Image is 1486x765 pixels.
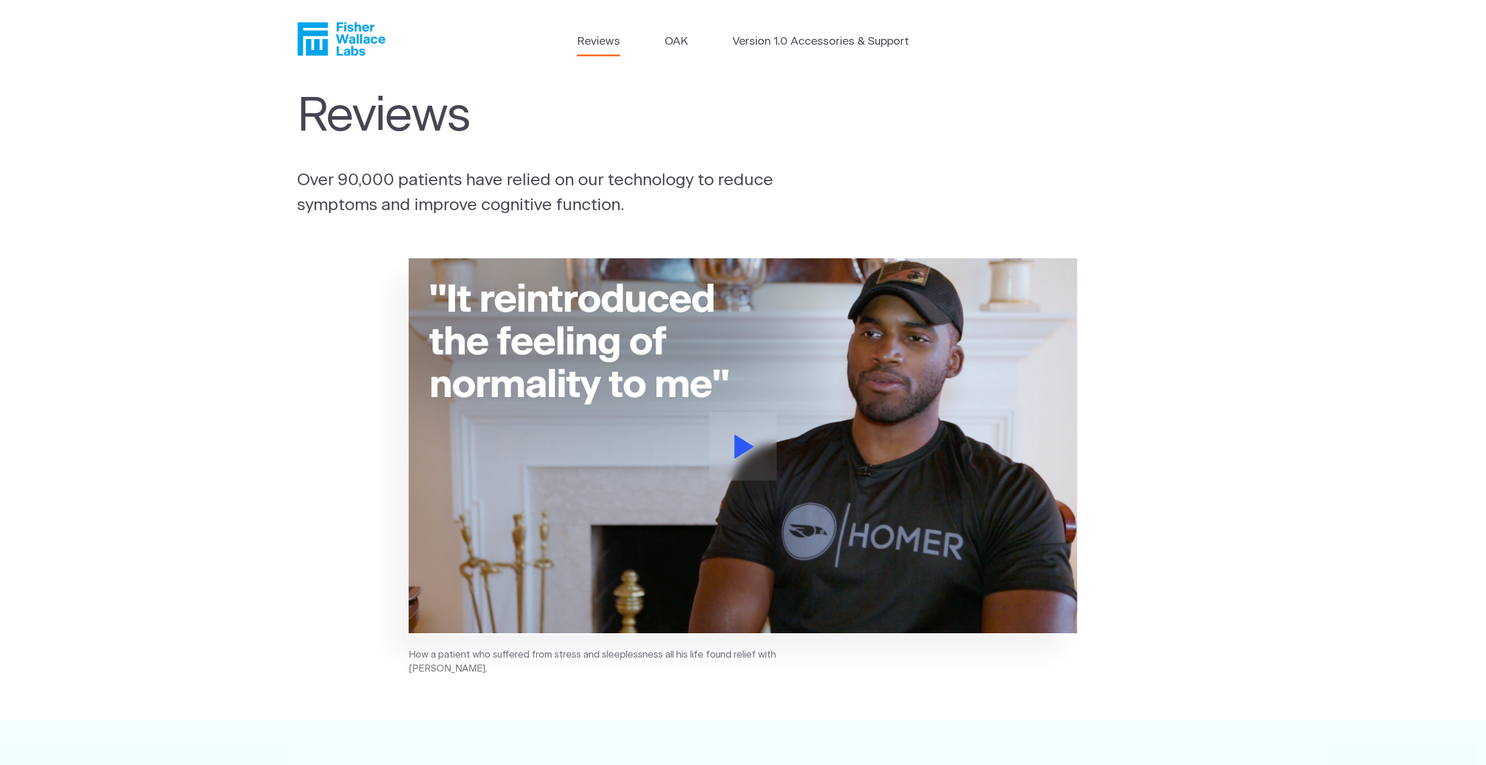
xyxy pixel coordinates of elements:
a: Fisher Wallace [297,22,385,56]
h1: Reviews [297,89,799,145]
svg: Play [734,435,754,459]
a: Version 1.0 Accessories & Support [733,34,909,50]
p: Over 90,000 patients have relied on our technology to reduce symptoms and improve cognitive funct... [297,168,805,218]
a: Reviews [577,34,620,50]
figcaption: How a patient who suffered from stress and sleeplessness all his life found relief with [PERSON_N... [409,648,786,676]
a: OAK [665,34,688,50]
